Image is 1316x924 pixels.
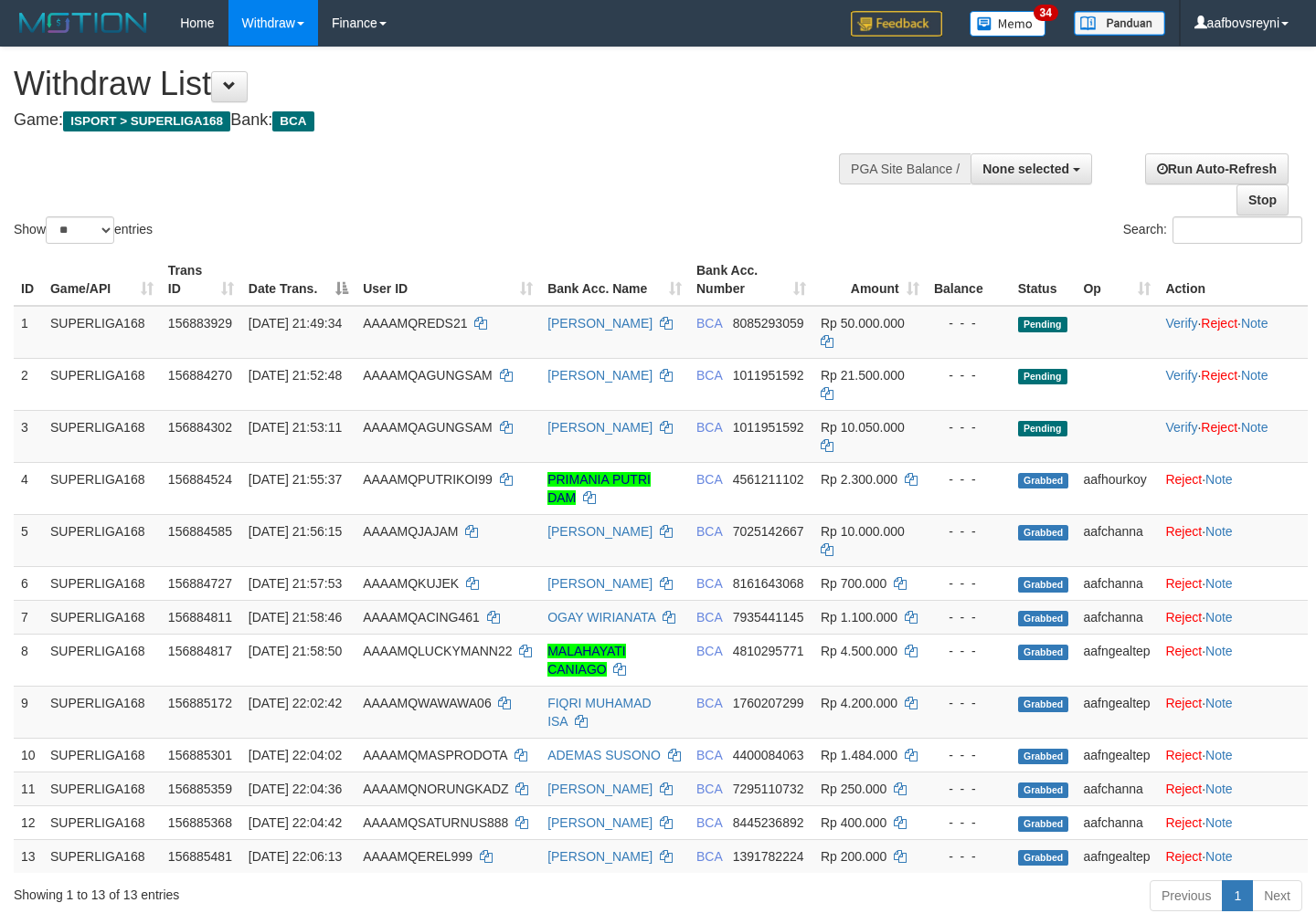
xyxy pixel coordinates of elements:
span: 156883929 [168,316,232,331]
div: - - - [934,470,1003,488]
span: Copy 1011951592 to clipboard [733,368,804,383]
span: [DATE] 22:04:42 [249,815,342,830]
a: [PERSON_NAME] [547,316,653,331]
th: ID [14,254,43,306]
th: Game/API: activate to sort column ascending [43,254,161,306]
a: Verify [1165,316,1197,331]
td: 13 [14,839,43,873]
a: Note [1205,524,1233,539]
span: None selected [982,162,1069,176]
span: BCA [696,316,722,331]
span: Rp 4.200.000 [821,696,897,710]
span: Grabbed [1018,782,1069,798]
a: Stop [1236,184,1289,215]
td: SUPERLIGA168 [43,634,161,686]
a: Next [1252,880,1302,911]
a: Note [1241,316,1268,331]
td: 5 [14,514,43,566]
a: Note [1205,748,1233,762]
a: Note [1205,576,1233,591]
label: Search: [1123,216,1302,244]
span: Copy 1011951592 to clipboard [733,420,804,435]
span: [DATE] 22:04:36 [249,782,342,796]
img: panduan.png [1074,11,1165,36]
td: 8 [14,634,43,686]
a: Verify [1165,368,1197,383]
span: 156884727 [168,576,232,591]
th: Balance [927,254,1011,306]
span: Copy 7935441145 to clipboard [733,610,804,625]
th: Bank Acc. Name: activate to sort column ascending [540,254,689,306]
td: SUPERLIGA168 [43,462,161,514]
div: - - - [934,522,1003,541]
span: Copy 1391782224 to clipboard [733,849,804,864]
a: Reject [1165,524,1202,539]
a: Reject [1165,748,1202,762]
span: 156884270 [168,368,232,383]
a: Reject [1201,316,1237,331]
span: Rp 1.484.000 [821,748,897,762]
a: FIQRI MUHAMAD ISA [547,696,652,729]
a: MALAHAYATI CANIAGO [547,644,626,677]
span: BCA [696,368,722,383]
a: 1 [1222,880,1253,911]
span: Grabbed [1018,577,1069,593]
a: Note [1205,815,1233,830]
span: AAAAMQMASPRODOTA [363,748,507,762]
a: Reject [1165,576,1202,591]
span: Rp 2.300.000 [821,472,897,487]
div: PGA Site Balance / [839,153,971,184]
span: Rp 50.000.000 [821,316,905,331]
a: Reject [1165,472,1202,487]
td: aafngealtep [1076,839,1158,873]
div: - - - [934,847,1003,866]
span: 156884302 [168,420,232,435]
span: Rp 4.500.000 [821,644,897,658]
td: 6 [14,566,43,600]
h4: Game: Bank: [14,111,859,130]
div: - - - [934,780,1003,798]
span: BCA [696,472,722,487]
td: SUPERLIGA168 [43,686,161,738]
a: Verify [1165,420,1197,435]
th: Amount: activate to sort column ascending [813,254,927,306]
span: [DATE] 22:02:42 [249,696,342,710]
span: [DATE] 21:58:46 [249,610,342,625]
img: Feedback.jpg [851,11,942,37]
span: Copy 7295110732 to clipboard [733,782,804,796]
th: User ID: activate to sort column ascending [356,254,540,306]
span: 156885481 [168,849,232,864]
span: AAAAMQJAJAM [363,524,458,539]
td: 12 [14,805,43,839]
span: 156885368 [168,815,232,830]
a: Reject [1165,610,1202,625]
span: [DATE] 22:06:13 [249,849,342,864]
span: [DATE] 21:49:34 [249,316,342,331]
a: [PERSON_NAME] [547,524,653,539]
div: - - - [934,608,1003,626]
span: Rp 200.000 [821,849,886,864]
span: 156884817 [168,644,232,658]
span: Grabbed [1018,749,1069,764]
a: [PERSON_NAME] [547,849,653,864]
a: ADEMAS SUSONO [547,748,661,762]
td: · [1158,839,1308,873]
td: SUPERLIGA168 [43,566,161,600]
td: aafngealtep [1076,738,1158,772]
th: Date Trans.: activate to sort column descending [241,254,356,306]
td: · [1158,805,1308,839]
span: Copy 4561211102 to clipboard [733,472,804,487]
span: [DATE] 21:53:11 [249,420,342,435]
span: AAAAMQPUTRIKOI99 [363,472,493,487]
span: BCA [696,420,722,435]
span: Copy 4810295771 to clipboard [733,644,804,658]
span: AAAAMQAGUNGSAM [363,368,493,383]
td: · · [1158,358,1308,410]
span: Rp 1.100.000 [821,610,897,625]
td: 3 [14,410,43,462]
span: AAAAMQACING461 [363,610,480,625]
a: Note [1241,368,1268,383]
a: Reject [1165,644,1202,658]
span: Grabbed [1018,850,1069,866]
span: [DATE] 21:52:48 [249,368,342,383]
